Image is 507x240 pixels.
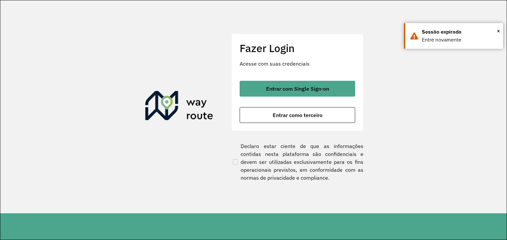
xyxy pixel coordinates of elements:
p: Acesse com suas credenciais [240,60,355,68]
h2: Fazer Login [240,42,355,54]
button: button [240,107,355,123]
button: Close [497,26,500,36]
div: Entre novamente [422,36,498,44]
span: Entrar como terceiro [273,112,322,118]
span: × [497,26,500,36]
div: Sessão expirada [422,28,498,36]
button: button [240,81,355,97]
span: Entrar com Single Sign-on [266,86,329,91]
label: Declaro estar ciente de que as informações contidas nesta plataforma são confidenciais e devem se... [231,142,363,182]
img: Roteirizador AmbevTech [145,91,213,123]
